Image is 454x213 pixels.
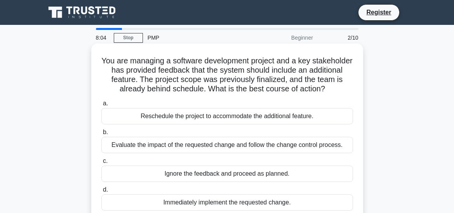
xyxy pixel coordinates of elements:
span: a. [103,100,108,106]
div: Evaluate the impact of the requested change and follow the change control process. [101,137,353,153]
span: d. [103,186,108,193]
div: 8:04 [91,30,114,45]
div: Immediately implement the requested change. [101,194,353,211]
span: b. [103,129,108,135]
div: Beginner [250,30,318,45]
div: Ignore the feedback and proceed as planned. [101,166,353,182]
a: Register [362,7,396,17]
span: c. [103,157,108,164]
div: 2/10 [318,30,363,45]
div: Reschedule the project to accommodate the additional feature. [101,108,353,124]
div: PMP [143,30,250,45]
h5: You are managing a software development project and a key stakeholder has provided feedback that ... [101,56,354,94]
a: Stop [114,33,143,43]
